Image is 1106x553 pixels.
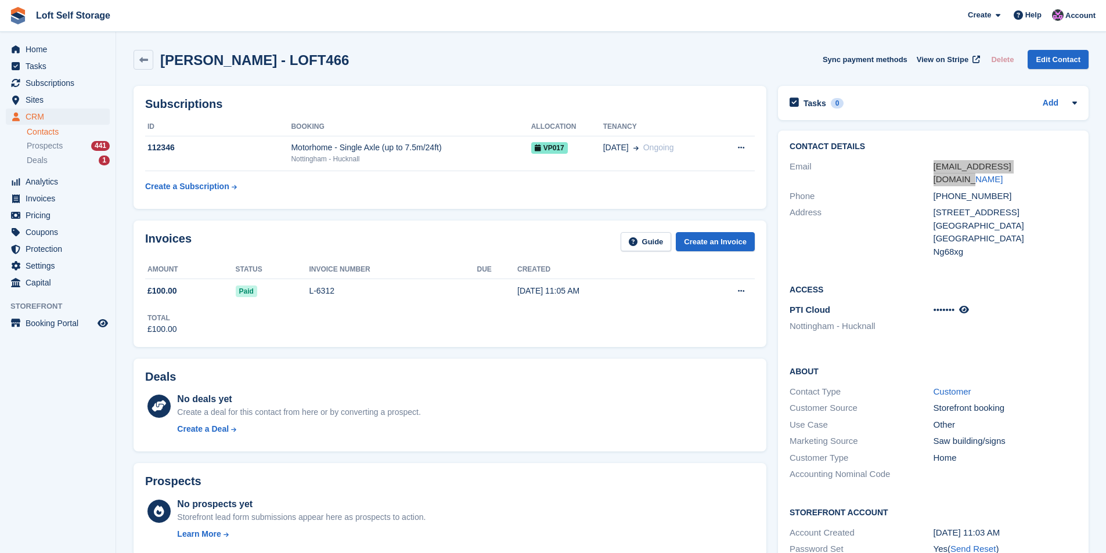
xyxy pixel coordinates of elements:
[6,92,110,108] a: menu
[790,206,933,258] div: Address
[912,50,982,69] a: View on Stripe
[177,511,426,523] div: Storefront lead form submissions appear here as prospects to action.
[309,261,477,279] th: Invoice number
[934,206,1077,219] div: [STREET_ADDRESS]
[26,92,95,108] span: Sites
[986,50,1018,69] button: Delete
[26,190,95,207] span: Invoices
[6,58,110,74] a: menu
[26,207,95,223] span: Pricing
[26,109,95,125] span: CRM
[643,143,674,152] span: Ongoing
[177,528,426,540] a: Learn More
[517,285,688,297] div: [DATE] 11:05 AM
[147,323,177,335] div: £100.00
[147,313,177,323] div: Total
[934,305,955,315] span: •••••••
[27,154,110,167] a: Deals 1
[1043,97,1058,110] a: Add
[177,392,420,406] div: No deals yet
[177,423,420,435] a: Create a Deal
[790,283,1077,295] h2: Access
[26,315,95,331] span: Booking Portal
[531,142,568,154] span: VP017
[934,161,1011,185] a: [EMAIL_ADDRESS][DOMAIN_NAME]
[6,258,110,274] a: menu
[934,402,1077,415] div: Storefront booking
[6,274,110,291] a: menu
[676,232,755,251] a: Create an Invoice
[96,316,110,330] a: Preview store
[477,261,517,279] th: Due
[236,261,309,279] th: Status
[790,506,1077,518] h2: Storefront Account
[968,9,991,21] span: Create
[790,365,1077,377] h2: About
[145,261,236,279] th: Amount
[804,98,826,109] h2: Tasks
[934,435,1077,448] div: Saw building/signs
[6,207,110,223] a: menu
[831,98,844,109] div: 0
[26,258,95,274] span: Settings
[603,118,716,136] th: Tenancy
[26,58,95,74] span: Tasks
[6,41,110,57] a: menu
[790,305,830,315] span: PTI Cloud
[1052,9,1064,21] img: Amy Wright
[160,52,349,68] h2: [PERSON_NAME] - LOFT466
[145,180,229,193] div: Create a Subscription
[177,528,221,540] div: Learn More
[531,118,603,136] th: Allocation
[517,261,688,279] th: Created
[27,140,110,152] a: Prospects 441
[823,50,907,69] button: Sync payment methods
[1028,50,1089,69] a: Edit Contact
[10,301,116,312] span: Storefront
[291,118,531,136] th: Booking
[790,468,933,481] div: Accounting Nominal Code
[145,118,291,136] th: ID
[790,142,1077,151] h2: Contact Details
[27,140,63,151] span: Prospects
[790,435,933,448] div: Marketing Source
[621,232,672,251] a: Guide
[31,6,115,25] a: Loft Self Storage
[27,155,48,166] span: Deals
[934,232,1077,245] div: [GEOGRAPHIC_DATA]
[934,245,1077,259] div: Ng68xg
[1065,10,1096,21] span: Account
[790,320,933,333] li: Nottingham - Hucknall
[934,190,1077,203] div: [PHONE_NUMBER]
[6,75,110,91] a: menu
[934,219,1077,233] div: [GEOGRAPHIC_DATA]
[6,315,110,331] a: menu
[26,241,95,257] span: Protection
[790,526,933,540] div: Account Created
[6,241,110,257] a: menu
[6,174,110,190] a: menu
[145,176,237,197] a: Create a Subscription
[26,41,95,57] span: Home
[934,526,1077,540] div: [DATE] 11:03 AM
[177,423,229,435] div: Create a Deal
[790,418,933,432] div: Use Case
[145,370,176,384] h2: Deals
[145,142,291,154] div: 112346
[790,451,933,465] div: Customer Type
[291,142,531,154] div: Motorhome - Single Axle (up to 7.5m/24ft)
[790,190,933,203] div: Phone
[99,156,110,165] div: 1
[1025,9,1042,21] span: Help
[6,190,110,207] a: menu
[177,406,420,418] div: Create a deal for this contact from here or by converting a prospect.
[26,174,95,190] span: Analytics
[26,224,95,240] span: Coupons
[91,141,110,151] div: 441
[934,418,1077,432] div: Other
[177,497,426,511] div: No prospects yet
[236,285,257,297] span: Paid
[790,385,933,399] div: Contact Type
[145,475,201,488] h2: Prospects
[790,402,933,415] div: Customer Source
